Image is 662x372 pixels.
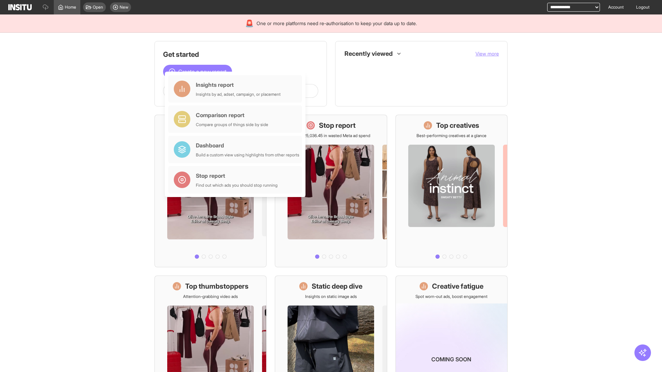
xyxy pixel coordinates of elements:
div: Comparison report [196,111,268,119]
div: Build a custom view using highlights from other reports [196,152,299,158]
p: Best-performing creatives at a glance [417,133,487,138]
h1: Top creatives [436,121,479,130]
div: Compare groups of things side by side [196,122,268,127]
div: Find out which ads you should stop running [196,183,278,188]
p: Save £25,036.45 in wasted Meta ad spend [291,133,370,138]
p: Attention-grabbing video ads [183,294,238,299]
a: Stop reportSave £25,036.45 in wasted Meta ad spend [275,115,387,267]
h1: Get started [163,50,318,59]
span: Create a new report [178,68,227,76]
div: Insights report [196,81,281,89]
span: Open [93,4,103,10]
span: One or more platforms need re-authorisation to keep your data up to date. [257,20,417,27]
a: What's live nowSee all active ads instantly [154,115,267,267]
a: Top creativesBest-performing creatives at a glance [395,115,508,267]
h1: Static deep dive [312,281,362,291]
button: View more [475,50,499,57]
img: Logo [8,4,32,10]
div: Dashboard [196,141,299,149]
span: New [120,4,128,10]
h1: Stop report [319,121,355,130]
span: View more [475,51,499,56]
button: Create a new report [163,65,232,79]
span: Home [65,4,76,10]
h1: Top thumbstoppers [185,281,249,291]
div: Insights by ad, adset, campaign, or placement [196,92,281,97]
p: Insights on static image ads [305,294,357,299]
div: 🚨 [245,19,254,28]
div: Stop report [196,172,278,180]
